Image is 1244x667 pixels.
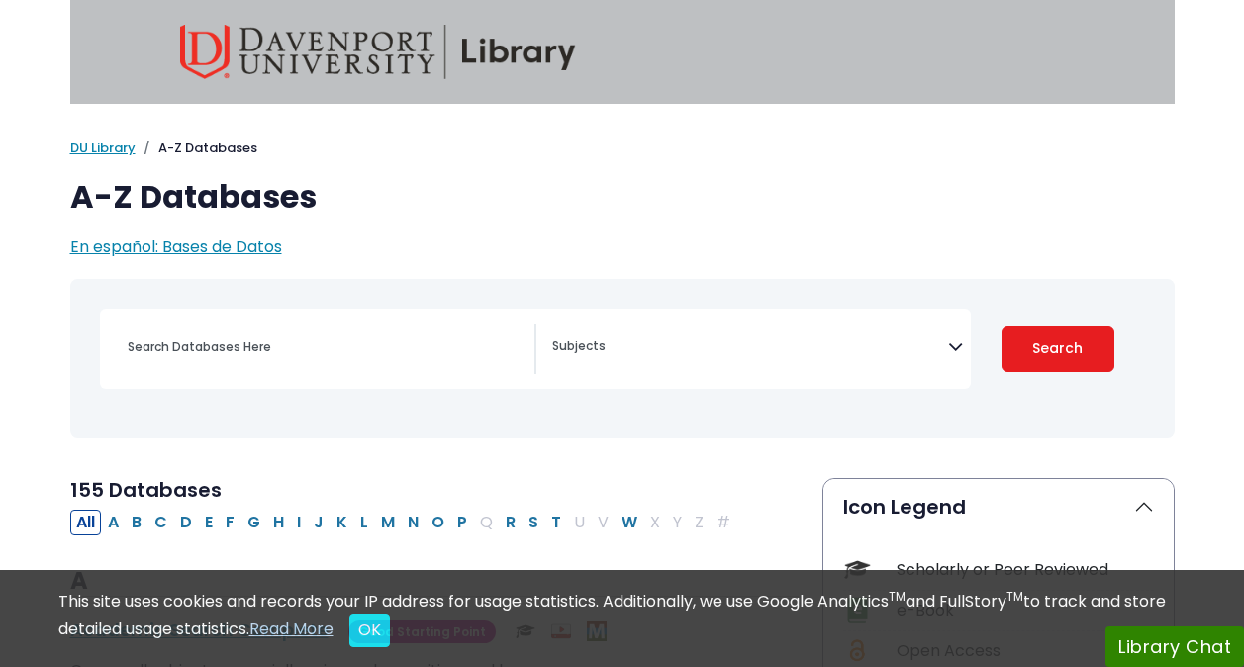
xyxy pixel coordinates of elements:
[889,588,906,605] sup: TM
[1006,588,1023,605] sup: TM
[844,556,871,583] img: Icon Scholarly or Peer Reviewed
[102,510,125,535] button: Filter Results A
[426,510,450,535] button: Filter Results O
[220,510,240,535] button: Filter Results F
[58,590,1187,647] div: This site uses cookies and records your IP address for usage statistics. Additionally, we use Goo...
[331,510,353,535] button: Filter Results K
[180,25,576,79] img: Davenport University Library
[70,178,1175,216] h1: A-Z Databases
[402,510,425,535] button: Filter Results N
[552,340,948,356] textarea: Search
[500,510,522,535] button: Filter Results R
[174,510,198,535] button: Filter Results D
[70,139,1175,158] nav: breadcrumb
[70,279,1175,438] nav: Search filters
[523,510,544,535] button: Filter Results S
[545,510,567,535] button: Filter Results T
[70,567,799,597] h3: A
[291,510,307,535] button: Filter Results I
[70,236,282,258] a: En español: Bases de Datos
[823,479,1174,534] button: Icon Legend
[70,476,222,504] span: 155 Databases
[70,510,101,535] button: All
[1002,326,1114,372] button: Submit for Search Results
[308,510,330,535] button: Filter Results J
[897,558,1154,582] div: Scholarly or Peer Reviewed
[249,618,334,640] a: Read More
[267,510,290,535] button: Filter Results H
[116,333,534,361] input: Search database by title or keyword
[451,510,473,535] button: Filter Results P
[241,510,266,535] button: Filter Results G
[126,510,147,535] button: Filter Results B
[199,510,219,535] button: Filter Results E
[148,510,173,535] button: Filter Results C
[136,139,257,158] li: A-Z Databases
[616,510,643,535] button: Filter Results W
[349,614,390,647] button: Close
[70,510,738,532] div: Alpha-list to filter by first letter of database name
[1105,626,1244,667] button: Library Chat
[70,139,136,157] a: DU Library
[354,510,374,535] button: Filter Results L
[375,510,401,535] button: Filter Results M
